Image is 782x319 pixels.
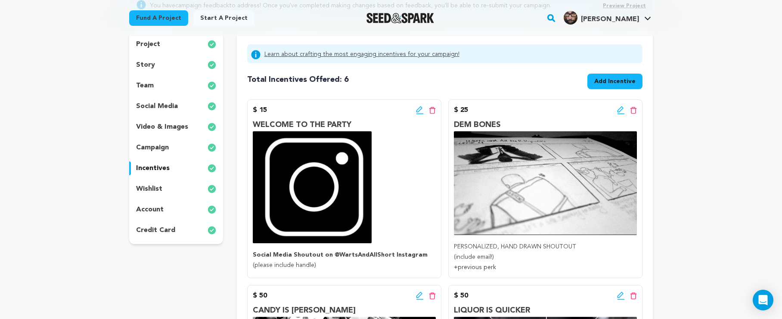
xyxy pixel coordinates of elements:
[129,58,223,72] button: story
[454,119,637,131] p: DEM BONES
[129,203,223,217] button: account
[136,60,155,70] p: story
[129,223,223,237] button: credit card
[564,11,639,25] div: Robert K.'s Profile
[129,99,223,113] button: social media
[208,184,216,194] img: check-circle-full.svg
[454,291,468,301] p: $ 50
[253,260,436,271] p: (please include handle)
[366,13,434,23] img: Seed&Spark Logo Dark Mode
[129,37,223,51] button: project
[253,304,436,317] p: CANDY IS [PERSON_NAME]
[129,182,223,196] button: wishlist
[454,252,637,263] p: (include email!)
[454,131,637,235] img: incentive
[136,204,164,215] p: account
[208,163,216,173] img: check-circle-full.svg
[253,291,267,301] p: $ 50
[136,122,188,132] p: video & images
[253,119,436,131] p: WELCOME TO THE PARTY
[136,39,160,50] p: project
[587,74,642,89] button: Add Incentive
[594,77,636,86] span: Add Incentive
[208,142,216,153] img: check-circle-full.svg
[253,105,267,115] p: $ 15
[454,264,496,270] span: +previous perk
[562,9,653,25] a: Robert K.'s Profile
[253,131,372,243] img: incentive
[264,50,459,60] a: Learn about crafting the most engaging incentives for your campaign!
[208,122,216,132] img: check-circle-full.svg
[136,101,178,111] p: social media
[136,225,175,235] p: credit card
[129,10,188,26] a: Fund a project
[454,304,637,317] p: LIQUOR IS QUICKER
[129,79,223,93] button: team
[208,39,216,50] img: check-circle-full.svg
[366,13,434,23] a: Seed&Spark Homepage
[208,225,216,235] img: check-circle-full.svg
[564,11,577,25] img: 0a23383cb42832b7.jpg
[136,184,162,194] p: wishlist
[193,10,254,26] a: Start a project
[247,74,349,86] h4: 6
[253,252,428,258] strong: Social Media Shoutout on @WartsAndAllShort Instagram
[208,204,216,215] img: check-circle-full.svg
[129,161,223,175] button: incentives
[247,76,342,84] span: Total Incentives Offered:
[208,60,216,70] img: check-circle-full.svg
[562,9,653,27] span: Robert K.'s Profile
[454,105,468,115] p: $ 25
[208,81,216,91] img: check-circle-full.svg
[208,101,216,111] img: check-circle-full.svg
[136,142,169,153] p: campaign
[753,290,773,310] div: Open Intercom Messenger
[581,16,639,23] span: [PERSON_NAME]
[129,141,223,155] button: campaign
[136,163,170,173] p: incentives
[454,242,637,252] p: PERSONALIZED, HAND DRAWN SHOUTOUT
[129,120,223,134] button: video & images
[136,81,154,91] p: team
